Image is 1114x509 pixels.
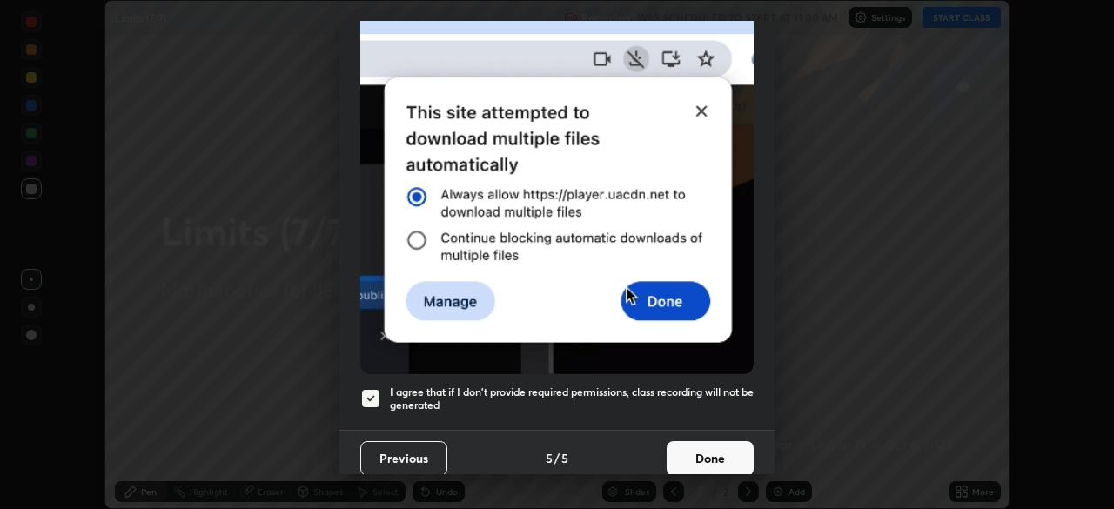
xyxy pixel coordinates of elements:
h4: / [554,449,560,467]
h4: 5 [546,449,553,467]
button: Done [667,441,754,476]
h4: 5 [561,449,568,467]
button: Previous [360,441,447,476]
h5: I agree that if I don't provide required permissions, class recording will not be generated [390,385,754,412]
